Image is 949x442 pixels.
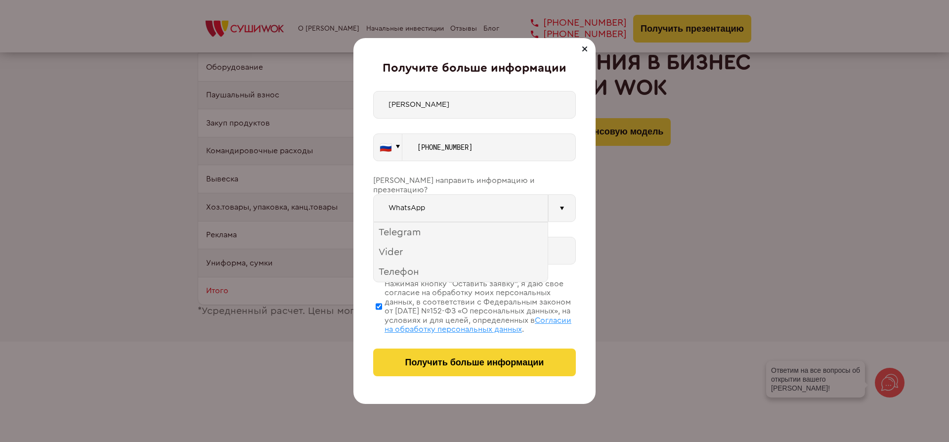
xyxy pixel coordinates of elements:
div: Телефон [374,262,548,282]
span: Получить больше информации [405,357,544,368]
div: Нажимая кнопку “Оставить заявку”, я даю свое согласие на обработку моих персональных данных, в со... [385,279,576,334]
button: Получить больше информации [373,349,576,376]
div: Telegram [374,222,548,242]
input: Введите ФИО [373,91,576,119]
span: Согласии на обработку персональных данных [385,316,571,333]
div: [PERSON_NAME] направить информацию и презентацию? [373,176,576,194]
button: 🇷🇺 [373,133,402,161]
div: Получите больше информации [373,62,576,76]
input: +7 (___) ___-____ [402,133,576,161]
div: Vider [374,242,548,262]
